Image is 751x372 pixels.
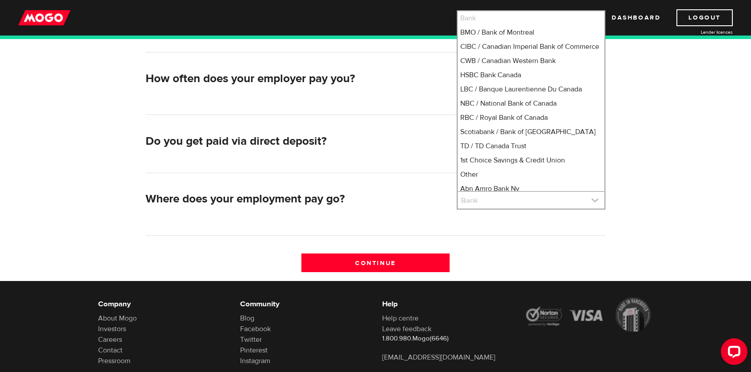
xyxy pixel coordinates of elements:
[240,299,369,309] h6: Community
[240,325,271,333] a: Facebook
[458,25,605,40] li: BMO / Bank of Montreal
[714,335,751,372] iframe: LiveChat chat widget
[146,72,450,86] h2: How often does your employer pay you?
[98,356,130,365] a: Pressroom
[301,253,450,272] input: Continue
[676,9,733,26] a: Logout
[382,353,495,362] a: [EMAIL_ADDRESS][DOMAIN_NAME]
[240,356,270,365] a: Instagram
[612,9,660,26] a: Dashboard
[146,192,450,206] h2: Where does your employment pay go?
[458,111,605,125] li: RBC / Royal Bank of Canada
[458,68,605,82] li: HSBC Bank Canada
[458,153,605,167] li: 1st Choice Savings & Credit Union
[458,40,605,54] li: CIBC / Canadian Imperial Bank of Commerce
[98,335,122,344] a: Careers
[458,96,605,111] li: NBC / National Bank of Canada
[240,314,254,323] a: Blog
[146,135,450,148] h2: Do you get paid via direct deposit?
[240,335,262,344] a: Twitter
[458,167,605,182] li: Other
[98,314,137,323] a: About Mogo
[458,11,605,25] li: Bank
[458,82,605,96] li: LBC / Banque Laurentienne Du Canada
[458,125,605,139] li: Scotiabank / Bank of [GEOGRAPHIC_DATA]
[382,314,419,323] a: Help centre
[666,29,733,36] a: Lender licences
[458,139,605,153] li: TD / TD Canada Trust
[382,299,511,309] h6: Help
[18,9,71,26] img: mogo_logo-11ee424be714fa7cbb0f0f49df9e16ec.png
[98,299,227,309] h6: Company
[524,297,653,332] img: legal-icons-92a2ffecb4d32d839781d1b4e4802d7b.png
[458,182,605,196] li: Abn Amro Bank Nv
[240,346,268,355] a: Pinterest
[382,334,511,343] p: 1.800.980.Mogo(6646)
[98,325,126,333] a: Investors
[98,346,123,355] a: Contact
[382,325,431,333] a: Leave feedback
[458,54,605,68] li: CWB / Canadian Western Bank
